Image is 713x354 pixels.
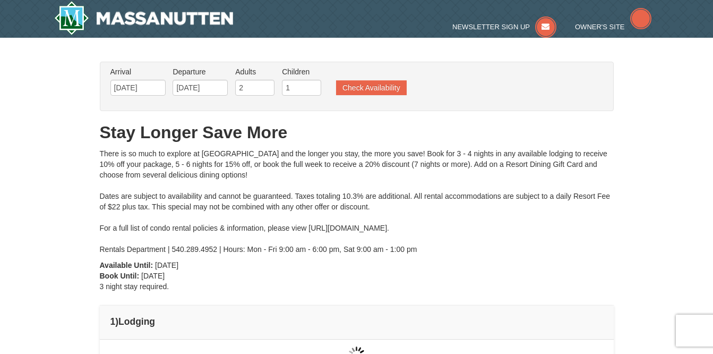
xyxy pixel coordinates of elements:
img: Massanutten Resort Logo [54,1,234,35]
span: [DATE] [141,272,165,280]
h1: Stay Longer Save More [100,122,614,143]
strong: Book Until: [100,272,140,280]
a: Owner's Site [575,23,651,31]
label: Departure [173,66,228,77]
label: Children [282,66,321,77]
a: Newsletter Sign Up [452,23,556,31]
button: Check Availability [336,80,407,95]
a: Massanutten Resort [54,1,234,35]
div: There is so much to explore at [GEOGRAPHIC_DATA] and the longer you stay, the more you save! Book... [100,148,614,255]
h4: 1 Lodging [110,316,603,327]
span: [DATE] [155,261,178,269]
span: ) [115,316,118,327]
label: Adults [235,66,274,77]
span: 3 night stay required. [100,282,169,291]
strong: Available Until: [100,261,153,269]
span: Newsletter Sign Up [452,23,530,31]
label: Arrival [110,66,166,77]
span: Owner's Site [575,23,625,31]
